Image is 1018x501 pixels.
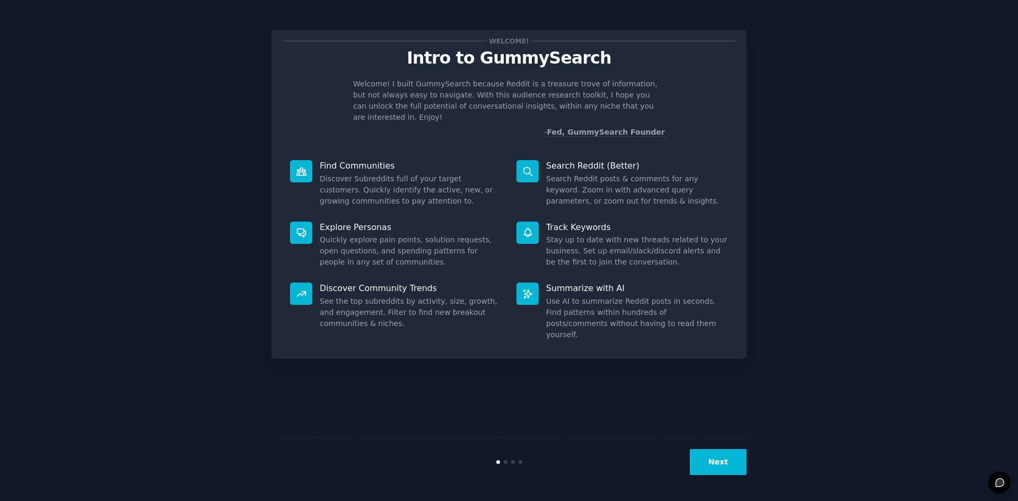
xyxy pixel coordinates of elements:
p: Intro to GummySearch [283,49,735,67]
a: Fed, GummySearch Founder [547,128,665,137]
p: Search Reddit (Better) [546,160,728,171]
dd: Use AI to summarize Reddit posts in seconds. Find patterns within hundreds of posts/comments with... [546,296,728,340]
p: Track Keywords [546,222,728,233]
p: Explore Personas [320,222,502,233]
dd: See the top subreddits by activity, size, growth, and engagement. Filter to find new breakout com... [320,296,502,329]
button: Next [690,449,747,475]
dd: Stay up to date with new threads related to your business. Set up email/slack/discord alerts and ... [546,234,728,268]
p: Summarize with AI [546,283,728,294]
dd: Discover Subreddits full of your target customers. Quickly identify the active, new, or growing c... [320,173,502,207]
div: - [544,127,665,138]
span: Welcome! [487,36,531,47]
p: Welcome! I built GummySearch because Reddit is a treasure trove of information, but not always ea... [353,78,665,123]
dd: Quickly explore pain points, solution requests, open questions, and spending patterns for people ... [320,234,502,268]
p: Discover Community Trends [320,283,502,294]
dd: Search Reddit posts & comments for any keyword. Zoom in with advanced query parameters, or zoom o... [546,173,728,207]
p: Find Communities [320,160,502,171]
